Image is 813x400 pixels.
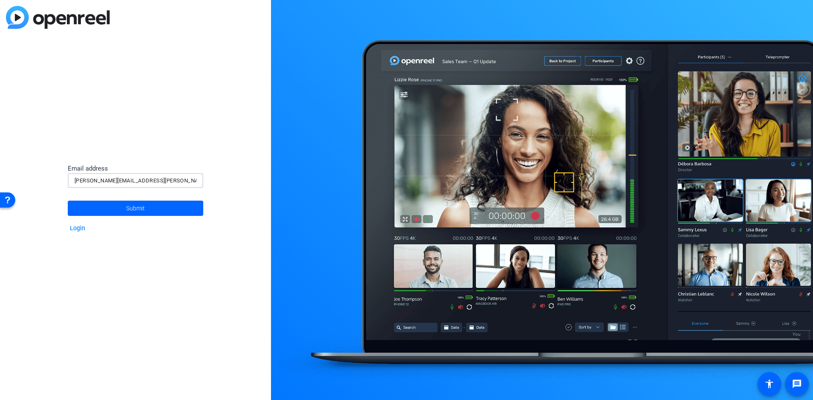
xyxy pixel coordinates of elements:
[75,176,196,186] input: Email address
[6,6,110,29] img: blue-gradient.svg
[126,198,145,219] span: Submit
[792,379,802,389] mat-icon: message
[70,225,85,232] a: Login
[68,201,203,216] button: Submit
[764,379,774,389] mat-icon: accessibility
[68,165,108,172] span: Email address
